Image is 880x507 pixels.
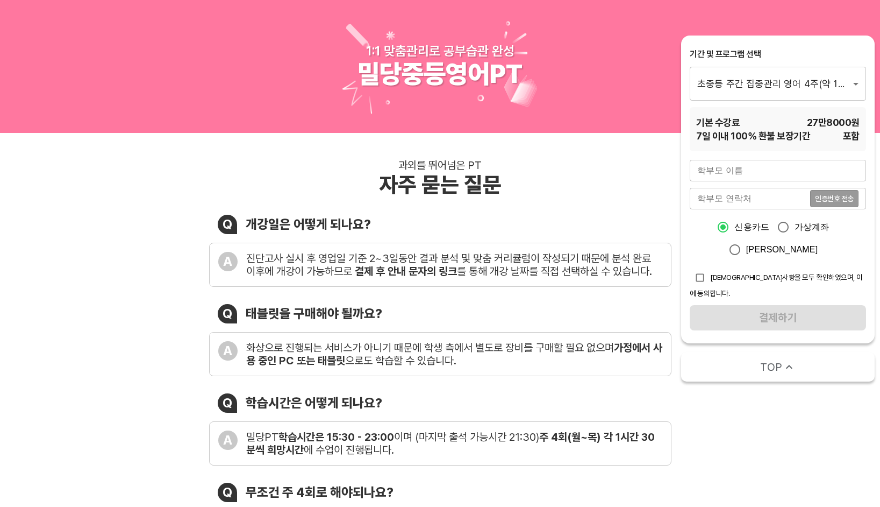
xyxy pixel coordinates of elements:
span: 27만8000 원 [807,116,860,129]
div: 진단고사 실시 후 영업일 기준 2~3일동안 결과 분석 및 맞춤 커리큘럼이 작성되기 때문에 분석 완료 이후에 개강이 가능하므로 를 통해 개강 날짜를 직접 선택하실 수 있습니다. [246,252,662,278]
b: 결제 후 안내 문자의 링크 [355,265,457,278]
b: 학습시간은 15:30 - 23:00 [278,431,394,443]
div: 기간 및 프로그램 선택 [690,48,866,60]
span: 7 일 이내 100% 환불 보장기간 [696,129,810,143]
input: 학부모 연락처를 입력해주세요 [690,188,810,209]
span: [DEMOGRAPHIC_DATA]사항을 모두 확인하였으며, 이에 동의합니다. [690,273,863,298]
b: 주 4회(월~목) 각 1시간 30분씩 희망시간 [246,431,655,456]
span: 포함 [843,129,860,143]
div: 초중등 주간 집중관리 영어 4주(약 1개월) 프로그램 [690,67,866,100]
span: 기본 수강료 [696,116,740,129]
span: 가상계좌 [795,221,829,234]
button: TOP [681,352,875,382]
div: Q [218,215,237,234]
b: 가정에서 사용 중인 PC 또는 태블릿 [246,341,662,367]
div: A [218,341,238,361]
span: 신용카드 [734,221,769,234]
div: 태블릿을 구매해야 될까요? [246,306,382,321]
div: A [218,252,238,271]
div: 무조건 주 4회로 해야되나요? [246,484,394,500]
div: 학습시간은 어떻게 되나요? [246,395,382,411]
div: 개강일은 어떻게 되나요? [246,216,371,232]
div: 밀당중등영어PT [357,59,523,90]
div: 화상으로 진행되는 서비스가 아니기 때문에 학생 측에서 별도로 장비를 구매할 필요 없으며 으로도 학습할 수 있습니다. [246,341,662,367]
span: TOP [760,360,782,375]
input: 학부모 이름을 입력해주세요 [690,160,866,181]
div: 과외를 뛰어넘은 PT [398,159,482,172]
div: 자주 묻는 질문 [379,172,502,198]
div: 밀당PT 이며 (마지막 출석 가능시간 21:30) 에 수업이 진행됩니다. [246,431,662,456]
div: Q [218,304,237,323]
div: 1:1 맞춤관리로 공부습관 완성 [366,43,514,59]
span: [PERSON_NAME] [746,243,818,256]
div: A [218,431,238,450]
div: Q [218,483,237,502]
div: Q [218,393,237,413]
